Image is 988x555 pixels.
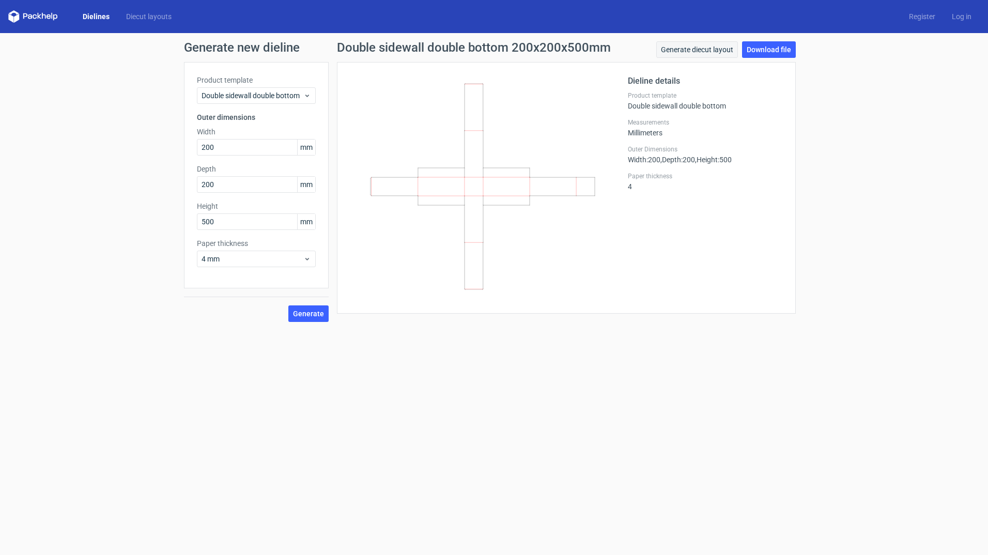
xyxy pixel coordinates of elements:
a: Dielines [74,11,118,22]
a: Diecut layouts [118,11,180,22]
label: Product template [628,91,783,100]
a: Generate diecut layout [656,41,738,58]
div: Millimeters [628,118,783,137]
span: 4 mm [202,254,303,264]
div: Double sidewall double bottom [628,91,783,110]
h2: Dieline details [628,75,783,87]
a: Register [901,11,944,22]
a: Log in [944,11,980,22]
h1: Double sidewall double bottom 200x200x500mm [337,41,611,54]
span: , Depth : 200 [660,156,695,164]
label: Paper thickness [197,238,316,249]
span: mm [297,140,315,155]
span: , Height : 500 [695,156,732,164]
a: Download file [742,41,796,58]
span: Width : 200 [628,156,660,164]
h1: Generate new dieline [184,41,804,54]
label: Outer Dimensions [628,145,783,153]
span: Double sidewall double bottom [202,90,303,101]
span: Generate [293,310,324,317]
label: Product template [197,75,316,85]
label: Measurements [628,118,783,127]
label: Height [197,201,316,211]
span: mm [297,214,315,229]
button: Generate [288,305,329,322]
label: Depth [197,164,316,174]
span: mm [297,177,315,192]
div: 4 [628,172,783,191]
label: Width [197,127,316,137]
h3: Outer dimensions [197,112,316,122]
label: Paper thickness [628,172,783,180]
